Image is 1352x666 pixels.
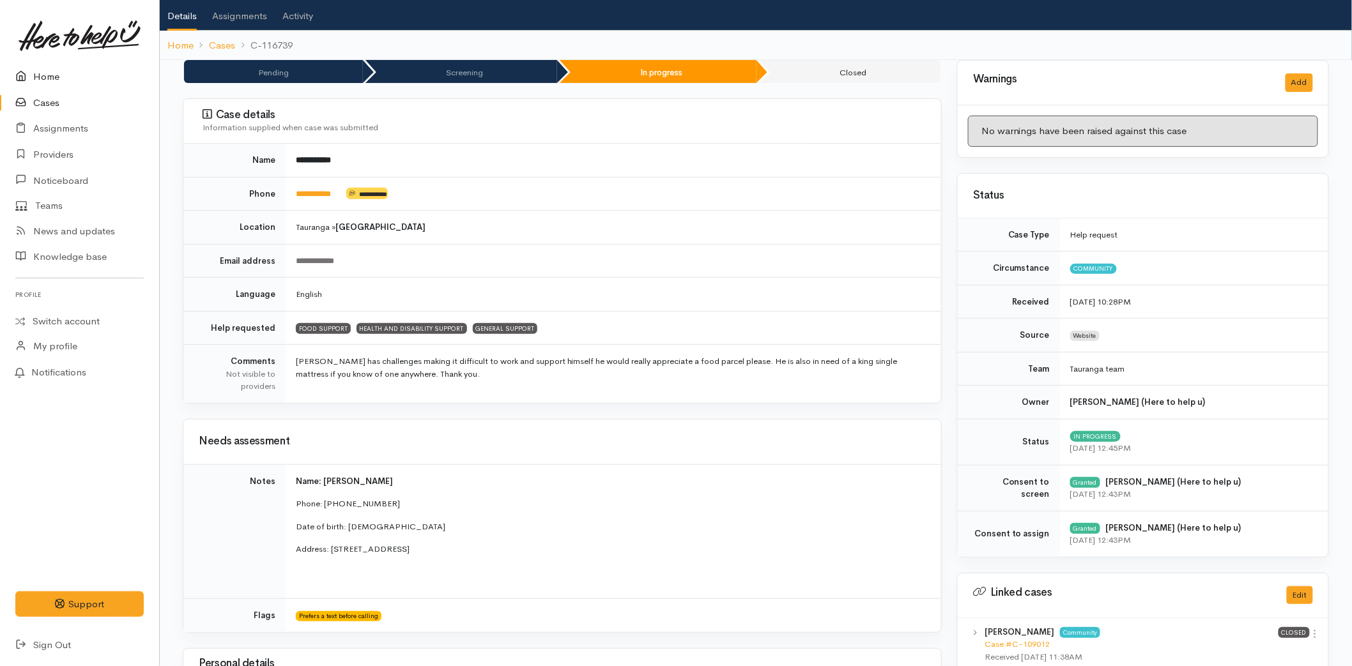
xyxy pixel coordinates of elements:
[199,368,275,393] div: Not visible to providers
[1070,488,1313,501] div: [DATE] 12:43PM
[296,520,926,533] p: Date of birth: [DEMOGRAPHIC_DATA]
[759,60,941,83] li: Closed
[958,252,1060,285] td: Circumstance
[286,278,941,312] td: English
[183,177,286,211] td: Phone
[184,60,363,83] li: Pending
[1279,627,1310,637] span: Closed
[183,599,286,632] td: Flags
[1070,534,1313,547] div: [DATE] 12:43PM
[209,38,235,53] a: Cases
[973,190,1313,202] h3: Status
[235,38,293,53] li: C-116739
[1106,476,1241,487] b: [PERSON_NAME] (Here to help u)
[958,465,1060,511] td: Consent to screen
[296,323,351,333] span: FOOD SUPPORT
[296,497,926,510] p: Phone: [PHONE_NUMBER]
[183,464,286,599] td: Notes
[1070,264,1117,274] span: Community
[560,60,757,83] li: In progress
[1070,442,1313,455] div: [DATE] 12:45PM
[183,144,286,177] td: Name
[357,323,467,333] span: HEALTH AND DISABILITY SUPPORT
[1060,218,1328,252] td: Help request
[1070,523,1100,533] div: Granted
[203,121,926,134] div: Information supplied when case was submitted
[1106,522,1241,533] b: [PERSON_NAME] (Here to help u)
[365,60,557,83] li: Screening
[1070,431,1121,441] span: In progress
[183,211,286,245] td: Location
[1070,363,1125,374] span: Tauranga team
[1070,477,1100,487] div: Granted
[1070,331,1100,341] span: Website
[958,511,1060,557] td: Consent to assign
[968,116,1318,147] div: No warnings have been raised against this case
[15,286,144,303] h6: Profile
[973,586,1271,599] h3: Linked cases
[183,278,286,312] td: Language
[958,319,1060,352] td: Source
[296,611,381,621] span: Prefers a text before calling
[1287,586,1313,605] button: Edit
[183,345,286,403] td: Comments
[985,651,1279,663] div: Received [DATE] 11:38AM
[1286,73,1313,92] button: Add
[296,222,426,232] span: Tauranga »
[160,31,1352,61] nav: breadcrumb
[958,285,1060,319] td: Received
[985,639,1050,649] a: Case #C-109012
[958,386,1060,420] td: Owner
[1070,296,1132,307] time: [DATE] 10:28PM
[296,476,393,487] span: Name: [PERSON_NAME]
[199,435,926,448] h3: Needs assessment
[1070,397,1206,407] b: [PERSON_NAME] (Here to help u)
[335,222,426,232] b: [GEOGRAPHIC_DATA]
[1060,627,1100,637] span: Community
[958,352,1060,386] td: Team
[167,38,194,53] a: Home
[973,73,1270,86] h3: Warnings
[15,591,144,617] button: Support
[985,626,1054,637] b: [PERSON_NAME]
[473,323,538,333] span: GENERAL SUPPORT
[286,345,941,403] td: [PERSON_NAME] has challenges making it difficult to work and support himself he would really appr...
[183,311,286,345] td: Help requested
[958,419,1060,465] td: Status
[958,218,1060,252] td: Case Type
[183,244,286,278] td: Email address
[203,109,926,121] h3: Case details
[296,543,926,556] p: Address: [STREET_ADDRESS]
